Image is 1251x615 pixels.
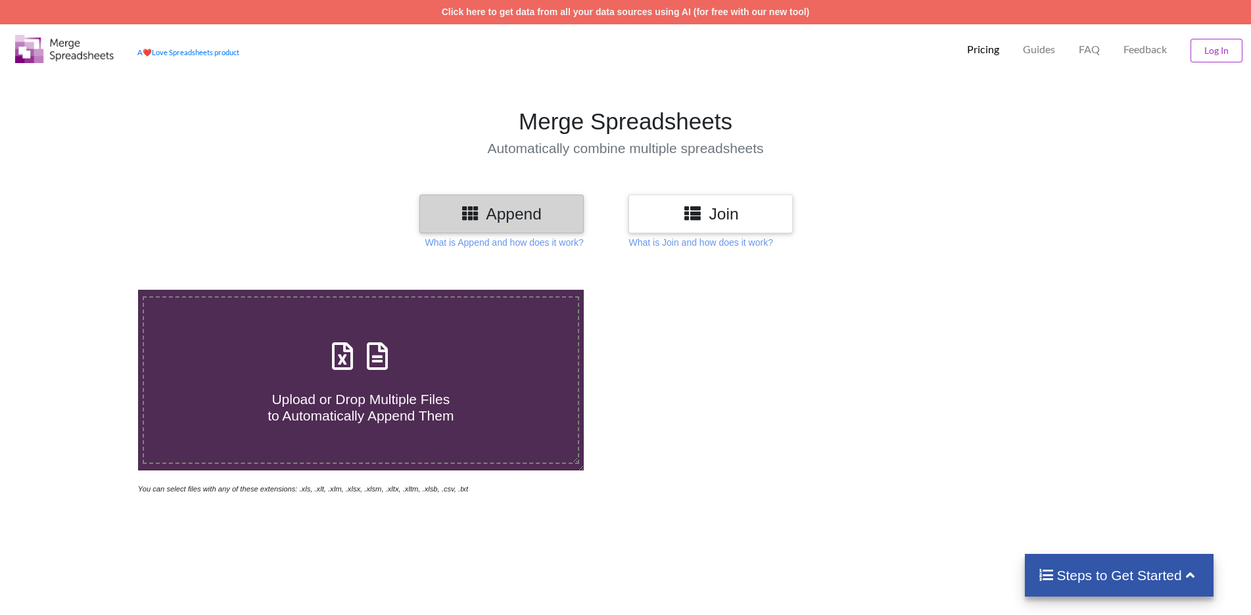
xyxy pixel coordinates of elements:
a: Click here to get data from all your data sources using AI (for free with our new tool) [442,7,810,17]
span: Upload or Drop Multiple Files to Automatically Append Them [268,392,454,423]
p: What is Join and how does it work? [628,236,772,249]
p: Pricing [967,43,999,57]
img: Logo.png [15,35,114,63]
h3: Join [638,204,783,223]
span: heart [143,48,152,57]
button: Log In [1191,39,1242,62]
p: What is Append and how does it work? [425,236,583,249]
p: FAQ [1079,43,1100,57]
i: You can select files with any of these extensions: .xls, .xlt, .xlm, .xlsx, .xlsm, .xltx, .xltm, ... [138,485,468,493]
span: Feedback [1123,44,1167,55]
a: AheartLove Spreadsheets product [137,48,239,57]
h3: Append [429,204,574,223]
p: Guides [1023,43,1055,57]
h4: Steps to Get Started [1038,567,1200,583]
